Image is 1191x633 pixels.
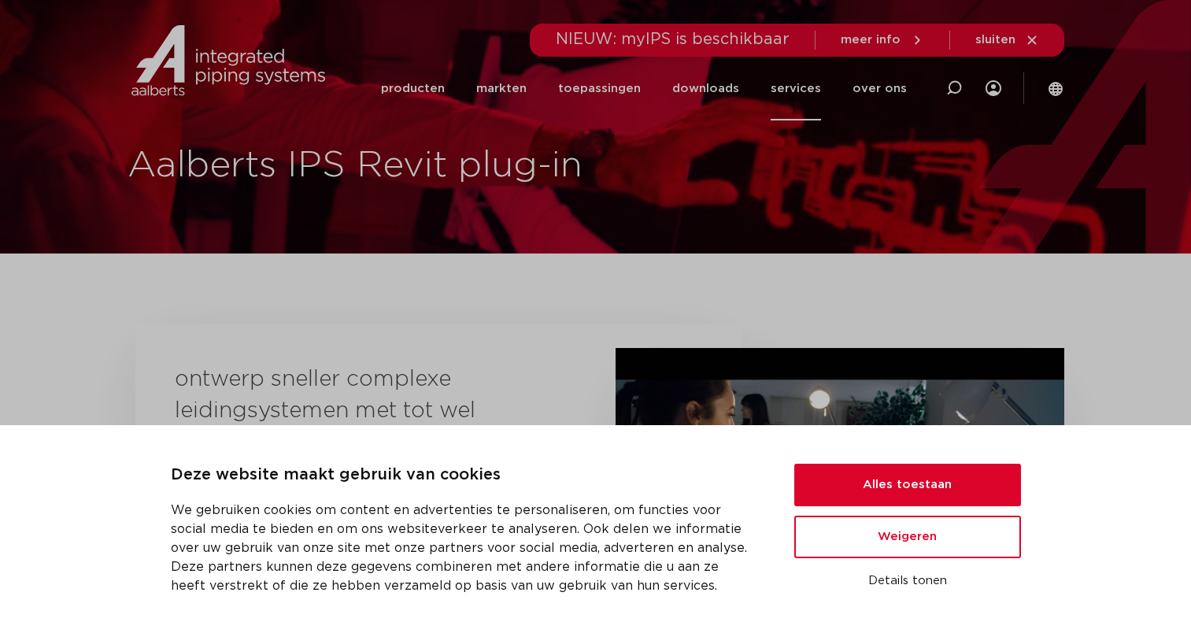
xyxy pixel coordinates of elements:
[794,464,1021,506] button: Alles toestaan
[853,57,907,120] a: over ons
[986,57,1001,120] div: my IPS
[672,57,739,120] a: downloads
[381,57,445,120] a: producten
[381,57,907,120] nav: Menu
[476,57,527,120] a: markten
[128,141,1184,191] h1: Aalberts IPS Revit plug-in
[794,568,1021,594] button: Details tonen
[975,34,1015,46] span: sluiten
[171,463,756,488] p: Deze website maakt gebruik van cookies
[841,33,924,47] a: meer info
[558,57,641,120] a: toepassingen
[841,34,901,46] span: meer info
[556,31,790,47] span: NIEUW: myIPS is beschikbaar
[794,516,1021,558] button: Weigeren
[175,364,521,490] h3: ontwerp sneller complexe leidingsystemen met tot wel 15.000 producten van Aalberts integrated pip...
[975,33,1039,47] a: sluiten
[771,57,821,120] a: services
[171,501,756,595] p: We gebruiken cookies om content en advertenties te personaliseren, om functies voor social media ...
